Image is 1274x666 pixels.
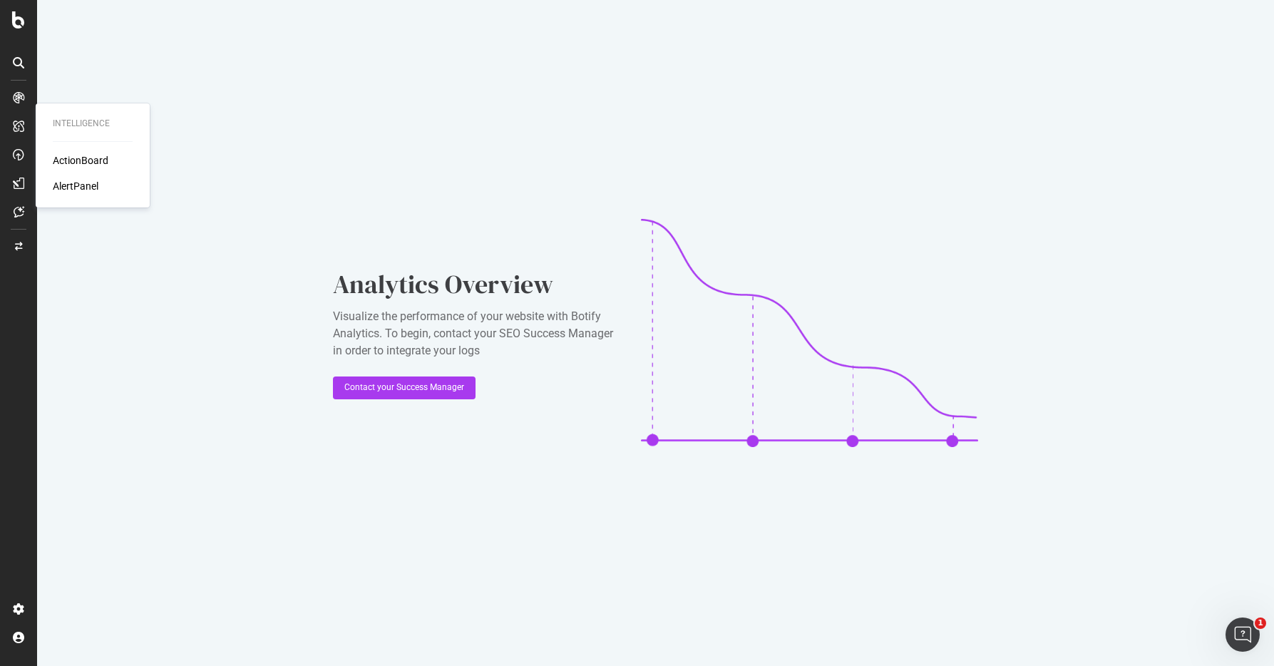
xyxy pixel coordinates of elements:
button: Contact your Success Manager [333,376,476,399]
span: 1 [1255,618,1266,629]
div: Contact your Success Manager [344,381,464,394]
a: ActionBoard [53,153,108,168]
img: CaL_T18e.png [641,219,977,447]
div: Intelligence [53,118,133,130]
div: Visualize the performance of your website with Botify Analytics. To begin, contact your SEO Succe... [333,308,618,359]
iframe: Intercom live chat [1226,618,1260,652]
div: Analytics Overview [333,267,618,302]
a: AlertPanel [53,179,98,193]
